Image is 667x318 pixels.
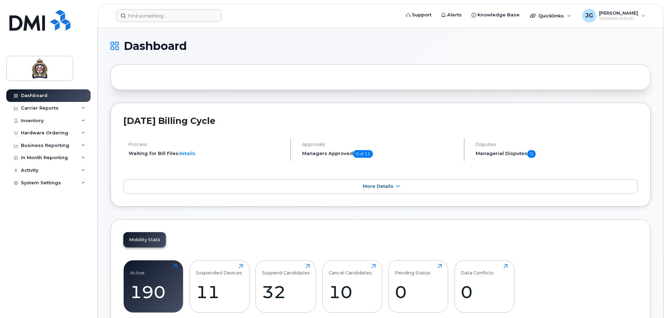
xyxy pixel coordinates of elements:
[476,142,638,147] h4: Disputes
[395,264,442,309] a: Pending Status0
[527,150,536,158] span: 0
[461,264,508,309] a: Data Conflicts0
[262,282,310,302] div: 32
[196,264,243,309] a: Suspended Devices11
[329,264,372,275] div: Cancel Candidates
[129,142,284,147] h4: Process
[461,282,508,302] div: 0
[395,264,430,275] div: Pending Status
[476,150,638,158] h5: Managerial Disputes
[196,282,243,302] div: 11
[196,264,242,275] div: Suspended Devices
[302,142,458,147] h4: Approvals
[329,264,376,309] a: Cancel Candidates10
[130,282,177,302] div: 190
[395,282,442,302] div: 0
[130,264,177,309] a: Active190
[363,184,393,189] span: More Details
[124,41,187,51] span: Dashboard
[353,150,373,158] span: 0 of 11
[130,264,145,275] div: Active
[329,282,376,302] div: 10
[129,150,284,157] li: Waiting for Bill Files
[178,150,195,156] a: details
[262,264,310,309] a: Suspend Candidates32
[262,264,310,275] div: Suspend Candidates
[123,116,638,126] h2: [DATE] Billing Cycle
[461,264,493,275] div: Data Conflicts
[302,150,458,158] h5: Managers Approved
